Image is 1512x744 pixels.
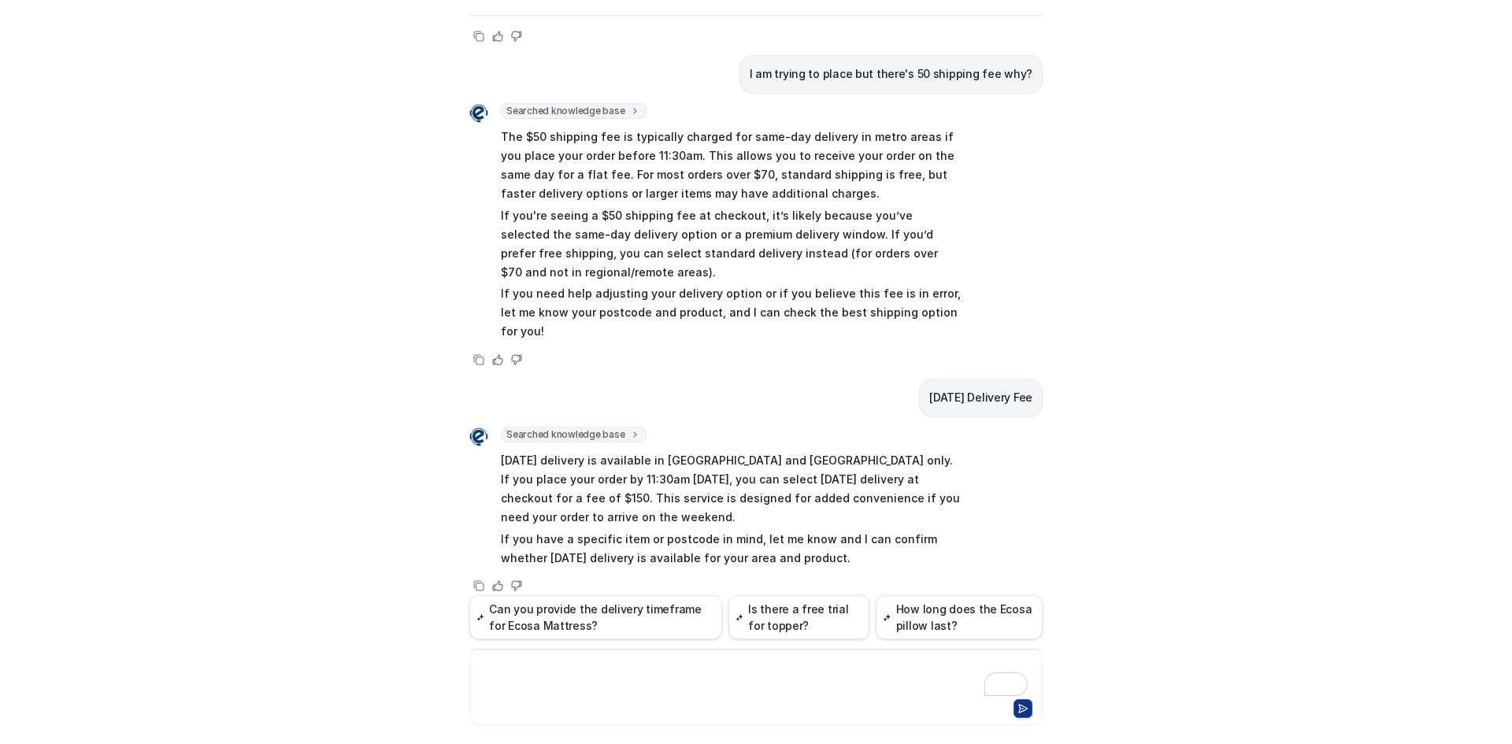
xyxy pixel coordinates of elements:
[728,595,869,639] button: Is there a free trial for topper?
[469,104,488,123] img: Widget
[501,427,647,442] span: Searched knowledge base
[501,128,962,203] p: The $50 shipping fee is typically charged for same-day delivery in metro areas if you place your ...
[501,206,962,282] p: If you're seeing a $50 shipping fee at checkout, it’s likely because you’ve selected the same-day...
[469,428,488,446] img: Widget
[501,284,962,341] p: If you need help adjusting your delivery option or if you believe this fee is in error, let me kn...
[876,595,1043,639] button: How long does the Ecosa pillow last?
[501,530,962,568] p: If you have a specific item or postcode in mind, let me know and I can confirm whether [DATE] del...
[469,595,722,639] button: Can you provide the delivery timeframe for Ecosa Mattress?
[929,388,1032,407] p: [DATE] Delivery Fee
[501,103,647,119] span: Searched knowledge base
[750,65,1032,83] p: I am trying to place but there's 50 shipping fee why?
[501,451,962,527] p: [DATE] delivery is available in [GEOGRAPHIC_DATA] and [GEOGRAPHIC_DATA] only. If you place your o...
[473,660,1039,696] div: To enrich screen reader interactions, please activate Accessibility in Grammarly extension settings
